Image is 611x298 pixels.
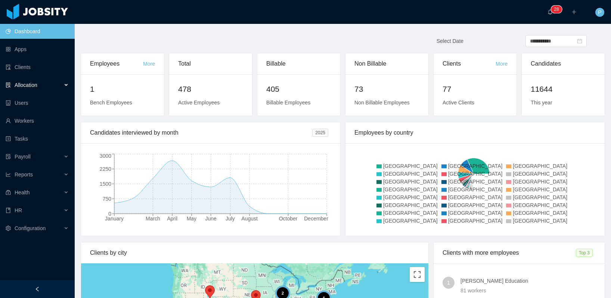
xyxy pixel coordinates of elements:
span: Payroll [15,154,31,160]
div: Total [178,53,243,74]
span: Active Clients [443,100,474,106]
i: icon: book [6,208,11,213]
h2: 11644 [531,83,596,95]
tspan: January [105,216,124,222]
i: icon: bell [548,9,553,15]
span: [GEOGRAPHIC_DATA] [383,179,438,185]
tspan: 3000 [100,153,111,159]
span: [GEOGRAPHIC_DATA] [513,186,567,192]
div: Clients with more employees [443,242,576,263]
i: icon: calendar [577,38,582,44]
a: icon: pie-chartDashboard [6,24,69,39]
span: This year [531,100,552,106]
p: 8 [556,6,559,13]
i: icon: solution [6,82,11,88]
tspan: December [304,216,328,222]
tspan: October [279,216,298,222]
span: [GEOGRAPHIC_DATA] [383,186,438,192]
span: 1 [447,277,450,289]
sup: 28 [551,6,562,13]
span: Allocation [15,82,37,88]
h2: 478 [178,83,243,95]
a: icon: appstoreApps [6,42,69,57]
tspan: 2250 [100,166,111,172]
h2: 77 [443,83,508,95]
span: HR [15,207,22,213]
span: P [598,8,601,17]
span: [GEOGRAPHIC_DATA] [383,171,438,177]
span: [GEOGRAPHIC_DATA] [513,202,567,208]
tspan: 1500 [100,181,111,187]
tspan: April [167,216,177,222]
span: [GEOGRAPHIC_DATA] [448,179,503,185]
span: [GEOGRAPHIC_DATA] [448,210,503,216]
a: More [496,61,508,67]
a: More [143,61,155,67]
div: 81 workers [460,286,596,295]
span: [GEOGRAPHIC_DATA] [383,218,438,224]
h2: 73 [354,83,419,95]
span: [GEOGRAPHIC_DATA] [448,171,503,177]
a: icon: profileTasks [6,131,69,146]
h4: [PERSON_NAME] Education [460,277,596,285]
span: [GEOGRAPHIC_DATA] [513,194,567,200]
span: [GEOGRAPHIC_DATA] [448,186,503,192]
i: icon: file-protect [6,154,11,159]
tspan: August [241,216,258,222]
tspan: July [226,216,235,222]
p: 2 [554,6,556,13]
i: icon: plus [571,9,577,15]
tspan: May [187,216,196,222]
span: Non Billable Employees [354,100,410,106]
div: Employees by country [354,122,596,143]
span: 2025 [312,129,328,137]
h2: 405 [266,83,331,95]
span: [GEOGRAPHIC_DATA] [513,171,567,177]
div: Candidates interviewed by month [90,122,312,143]
span: Bench Employees [90,100,132,106]
tspan: March [146,216,160,222]
span: [GEOGRAPHIC_DATA] [383,194,438,200]
a: icon: auditClients [6,60,69,75]
tspan: 0 [108,211,111,217]
span: [GEOGRAPHIC_DATA] [513,163,567,169]
a: icon: userWorkers [6,113,69,128]
span: [GEOGRAPHIC_DATA] [513,179,567,185]
i: icon: setting [6,226,11,231]
span: [GEOGRAPHIC_DATA] [513,218,567,224]
span: [GEOGRAPHIC_DATA] [448,202,503,208]
span: [GEOGRAPHIC_DATA] [513,210,567,216]
span: [GEOGRAPHIC_DATA] [383,163,438,169]
span: Top 3 [576,249,593,257]
span: [GEOGRAPHIC_DATA] [448,218,503,224]
tspan: 750 [103,196,112,202]
span: Health [15,189,30,195]
div: Billable [266,53,331,74]
h2: 1 [90,83,155,95]
span: [GEOGRAPHIC_DATA] [383,202,438,208]
i: icon: medicine-box [6,190,11,195]
div: Employees [90,53,143,74]
a: icon: robotUsers [6,95,69,110]
i: icon: line-chart [6,172,11,177]
button: Toggle fullscreen view [410,267,425,282]
span: Active Employees [178,100,220,106]
div: Clients [443,53,496,74]
div: Non Billable [354,53,419,74]
span: Configuration [15,225,46,231]
span: [GEOGRAPHIC_DATA] [448,194,503,200]
span: Select Date [437,38,463,44]
span: [GEOGRAPHIC_DATA] [383,210,438,216]
span: Billable Employees [266,100,310,106]
span: [GEOGRAPHIC_DATA] [448,163,503,169]
span: Reports [15,172,33,178]
tspan: June [205,216,217,222]
div: Clients by city [90,242,419,263]
div: Candidates [531,53,596,74]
